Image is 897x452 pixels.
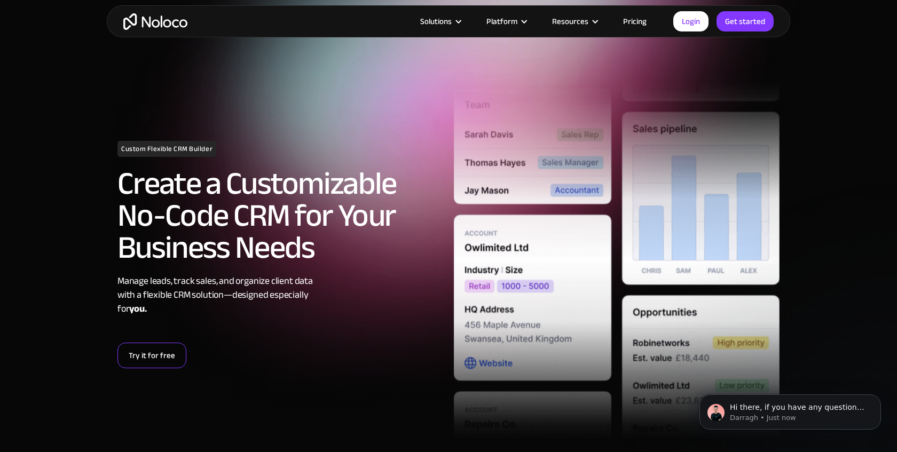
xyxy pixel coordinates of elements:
a: home [123,13,187,30]
div: Resources [539,14,610,28]
a: Get started [717,11,774,31]
a: Pricing [610,14,660,28]
h1: Custom Flexible CRM Builder [117,141,216,157]
iframe: Intercom notifications message [683,372,897,447]
div: Resources [552,14,588,28]
div: Manage leads, track sales, and organize client data with a flexible CRM solution—designed especia... [117,274,443,316]
div: Solutions [420,14,452,28]
strong: you. [129,300,146,318]
div: Solutions [407,14,473,28]
div: Platform [486,14,517,28]
div: Platform [473,14,539,28]
a: Try it for free [117,343,186,368]
h2: Create a Customizable No-Code CRM for Your Business Needs [117,168,443,264]
a: Login [673,11,709,31]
